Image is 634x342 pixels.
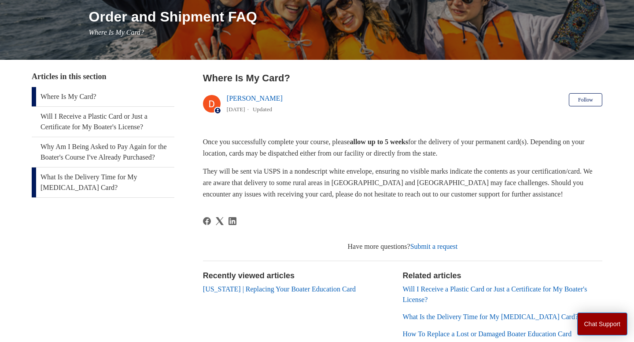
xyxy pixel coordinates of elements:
[410,243,458,250] a: Submit a request
[203,270,394,282] h2: Recently viewed articles
[227,95,283,102] a: [PERSON_NAME]
[203,217,211,225] svg: Share this page on Facebook
[350,138,408,146] strong: allow up to 5 weeks
[227,106,245,113] time: 04/15/2024, 16:31
[402,313,578,320] a: What Is the Delivery Time for My [MEDICAL_DATA] Card?
[32,87,174,106] a: Where Is My Card?
[229,217,236,225] svg: Share this page on LinkedIn
[203,285,356,293] a: [US_STATE] | Replacing Your Boater Education Card
[89,6,602,27] h1: Order and Shipment FAQ
[229,217,236,225] a: LinkedIn
[402,285,587,303] a: Will I Receive a Plastic Card or Just a Certificate for My Boater's License?
[203,71,602,85] h2: Where Is My Card?
[32,167,174,197] a: What Is the Delivery Time for My [MEDICAL_DATA] Card?
[203,217,211,225] a: Facebook
[577,313,628,335] button: Chat Support
[402,330,571,338] a: How To Replace a Lost or Damaged Boater Education Card
[203,241,602,252] div: Have more questions?
[402,270,602,282] h2: Related articles
[32,137,174,167] a: Why Am I Being Asked to Pay Again for the Boater's Course I've Already Purchased?
[216,217,224,225] a: X Corp
[216,217,224,225] svg: Share this page on X Corp
[569,93,602,106] button: Follow Article
[203,136,602,159] p: Once you successfully complete your course, please for the delivery of your permanent card(s). De...
[32,107,174,137] a: Will I Receive a Plastic Card or Just a Certificate for My Boater's License?
[203,166,602,200] p: They will be sent via USPS in a nondescript white envelope, ensuring no visible marks indicate th...
[253,106,272,113] li: Updated
[89,29,144,36] span: Where Is My Card?
[32,72,106,81] span: Articles in this section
